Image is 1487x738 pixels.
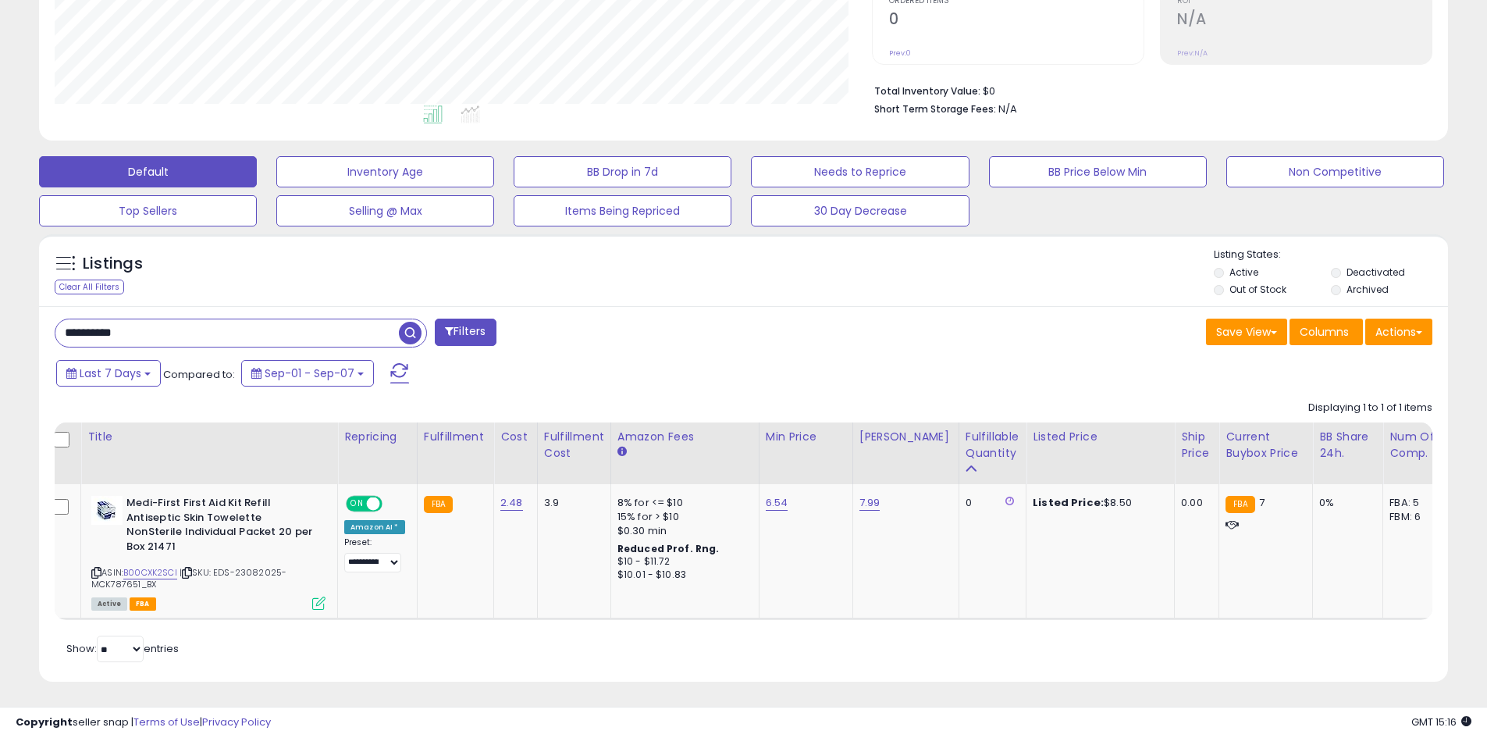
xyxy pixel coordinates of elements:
[1365,319,1432,345] button: Actions
[39,195,257,226] button: Top Sellers
[998,102,1017,116] span: N/A
[1226,496,1254,513] small: FBA
[91,496,326,608] div: ASIN:
[1411,715,1471,729] span: 2025-09-15 15:16 GMT
[617,429,752,445] div: Amazon Fees
[889,10,1144,31] h2: 0
[874,102,996,116] b: Short Term Storage Fees:
[91,566,286,590] span: | SKU: EDS-23082025-MCK787651_BX
[514,195,731,226] button: Items Being Repriced
[126,496,316,558] b: Medi-First First Aid Kit Refill Antiseptic Skin Towelette NonSterile Individual Packet 20 per Box...
[966,429,1019,462] div: Fulfillable Quantity
[1033,495,1104,510] b: Listed Price:
[751,195,969,226] button: 30 Day Decrease
[1308,401,1432,415] div: Displaying 1 to 1 of 1 items
[55,280,124,294] div: Clear All Filters
[617,496,747,510] div: 8% for <= $10
[1290,319,1363,345] button: Columns
[1300,324,1349,340] span: Columns
[56,360,161,387] button: Last 7 Days
[1389,429,1446,462] div: Num of Comp.
[435,319,496,346] button: Filters
[617,542,720,555] b: Reduced Prof. Rng.
[16,715,73,729] strong: Copyright
[1206,319,1287,345] button: Save View
[544,496,599,510] div: 3.9
[380,497,405,511] span: OFF
[1181,496,1207,510] div: 0.00
[859,495,880,511] a: 7.99
[966,496,1014,510] div: 0
[16,715,271,730] div: seller snap | |
[66,641,179,656] span: Show: entries
[514,156,731,187] button: BB Drop in 7d
[1214,248,1448,262] p: Listing States:
[1229,283,1286,296] label: Out of Stock
[344,429,411,445] div: Repricing
[1033,496,1162,510] div: $8.50
[1181,429,1212,462] div: Ship Price
[751,156,969,187] button: Needs to Reprice
[1319,429,1376,462] div: BB Share 24h.
[424,496,453,513] small: FBA
[424,429,487,445] div: Fulfillment
[347,497,367,511] span: ON
[1389,496,1441,510] div: FBA: 5
[83,253,143,275] h5: Listings
[1226,429,1306,462] div: Current Buybox Price
[276,195,494,226] button: Selling @ Max
[91,597,127,611] span: All listings currently available for purchase on Amazon
[133,715,200,729] a: Terms of Use
[617,445,627,459] small: Amazon Fees.
[39,156,257,187] button: Default
[1259,495,1265,510] span: 7
[766,495,788,511] a: 6.54
[617,524,747,538] div: $0.30 min
[1229,266,1258,279] label: Active
[617,555,747,569] div: $10 - $11.72
[544,429,604,462] div: Fulfillment Cost
[344,520,405,534] div: Amazon AI *
[859,429,952,445] div: [PERSON_NAME]
[617,569,747,582] div: $10.01 - $10.83
[1319,496,1371,510] div: 0%
[276,156,494,187] button: Inventory Age
[1346,266,1405,279] label: Deactivated
[265,365,354,381] span: Sep-01 - Sep-07
[1033,429,1168,445] div: Listed Price
[500,429,531,445] div: Cost
[80,365,141,381] span: Last 7 Days
[1177,48,1208,58] small: Prev: N/A
[123,566,177,579] a: B00CXK2SCI
[241,360,374,387] button: Sep-01 - Sep-07
[91,496,123,525] img: 41SEC4SVtdL._SL40_.jpg
[500,495,523,511] a: 2.48
[1389,510,1441,524] div: FBM: 6
[874,84,980,98] b: Total Inventory Value:
[130,597,156,611] span: FBA
[1177,10,1432,31] h2: N/A
[344,537,405,572] div: Preset:
[1346,283,1389,296] label: Archived
[766,429,846,445] div: Min Price
[989,156,1207,187] button: BB Price Below Min
[202,715,271,729] a: Privacy Policy
[874,80,1421,99] li: $0
[889,48,911,58] small: Prev: 0
[163,367,235,382] span: Compared to:
[617,510,747,524] div: 15% for > $10
[87,429,331,445] div: Title
[1226,156,1444,187] button: Non Competitive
